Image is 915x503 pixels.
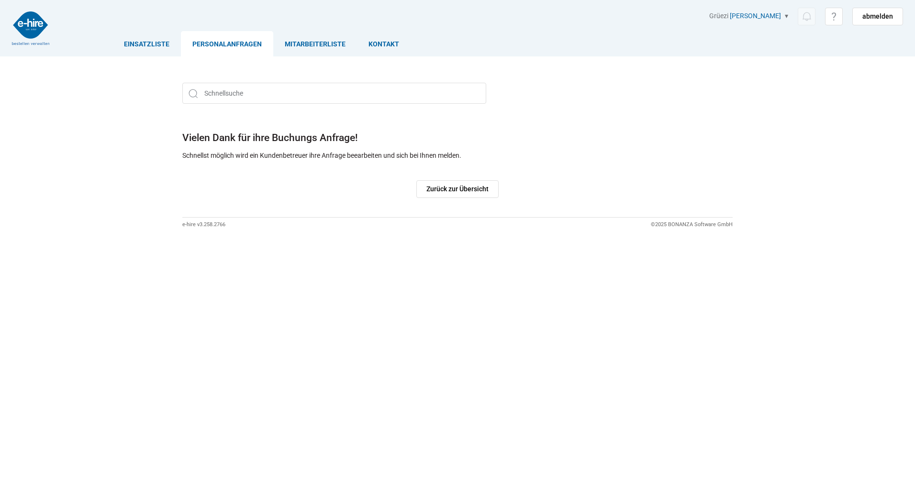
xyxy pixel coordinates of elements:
div: e-hire v3.258.2766 [182,218,225,232]
a: Kontakt [357,31,411,56]
a: Personalanfragen [181,31,273,56]
img: logo2.png [12,11,49,45]
a: Mitarbeiterliste [273,31,357,56]
a: Zurück zur Übersicht [416,180,499,198]
img: icon-help.svg [828,11,840,22]
a: Einsatzliste [112,31,181,56]
img: icon-notification.svg [801,11,813,22]
p: Schnellst möglich wird ein Kundenbetreuer ihre Anfrage beearbeiten und sich bei Ihnen melden. [182,152,733,159]
h2: Vielen Dank für ihre Buchungs Anfrage! [182,132,733,143]
div: Grüezi [709,12,903,25]
a: abmelden [852,8,903,25]
input: Schnellsuche [182,83,486,104]
div: ©2025 BONANZA Software GmbH [651,218,733,232]
a: [PERSON_NAME] [730,12,781,20]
